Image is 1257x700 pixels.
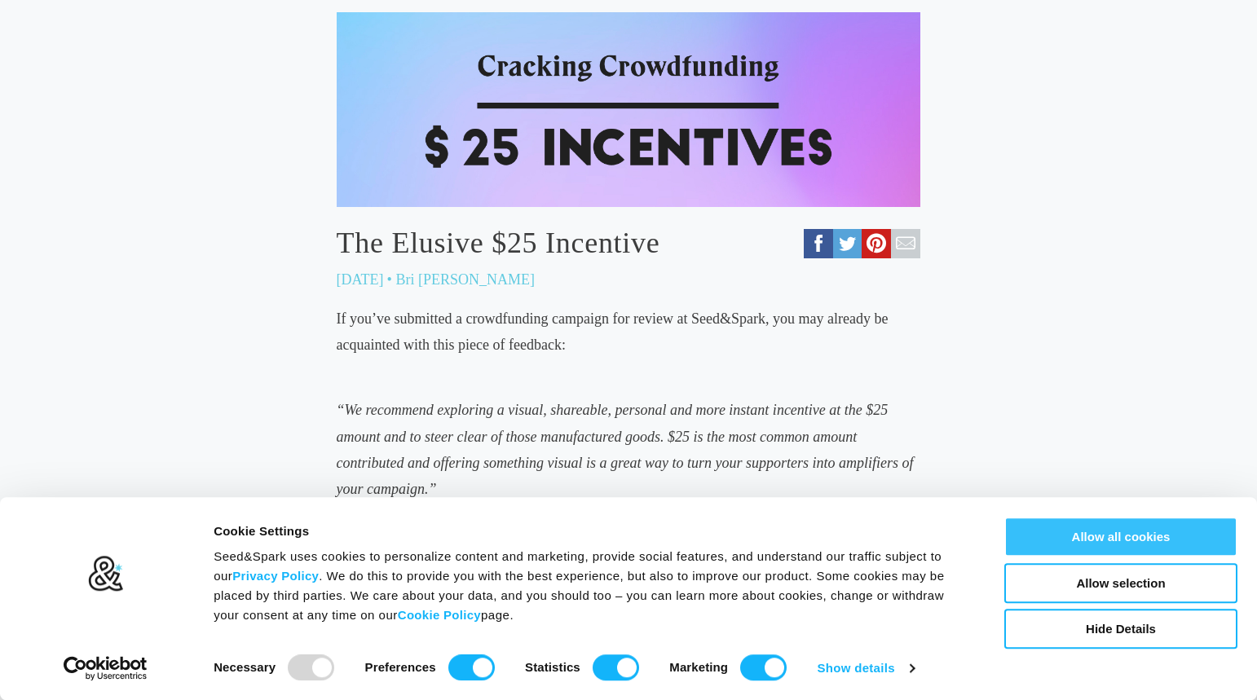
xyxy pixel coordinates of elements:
[1004,609,1237,649] button: Hide Details
[818,656,915,680] a: Show details
[232,569,319,583] a: Privacy Policy
[87,556,124,593] img: logo
[398,608,481,622] a: Cookie Policy
[34,656,177,680] a: Usercentrics Cookiebot - opens in a new window
[214,660,276,674] strong: Necessary
[1004,517,1237,557] button: Allow all cookies
[213,648,214,649] legend: Consent Selection
[337,402,914,497] em: “We recommend exploring a visual, shareable, personal and more instant incentive at the $25 amoun...
[669,660,728,674] strong: Marketing
[337,12,921,207] img: blog%20head.jpg
[365,660,436,674] strong: Preferences
[337,226,921,261] a: The Elusive $25 Incentive
[214,547,968,625] div: Seed&Spark uses cookies to personalize content and marketing, provide social features, and unders...
[525,660,580,674] strong: Statistics
[1004,563,1237,603] button: Allow selection
[387,266,535,293] p: • Bri [PERSON_NAME]
[337,266,384,293] p: [DATE]
[337,306,921,359] p: If you’ve submitted a crowdfunding campaign for review at Seed&Spark, you may already be acquaint...
[214,522,968,541] div: Cookie Settings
